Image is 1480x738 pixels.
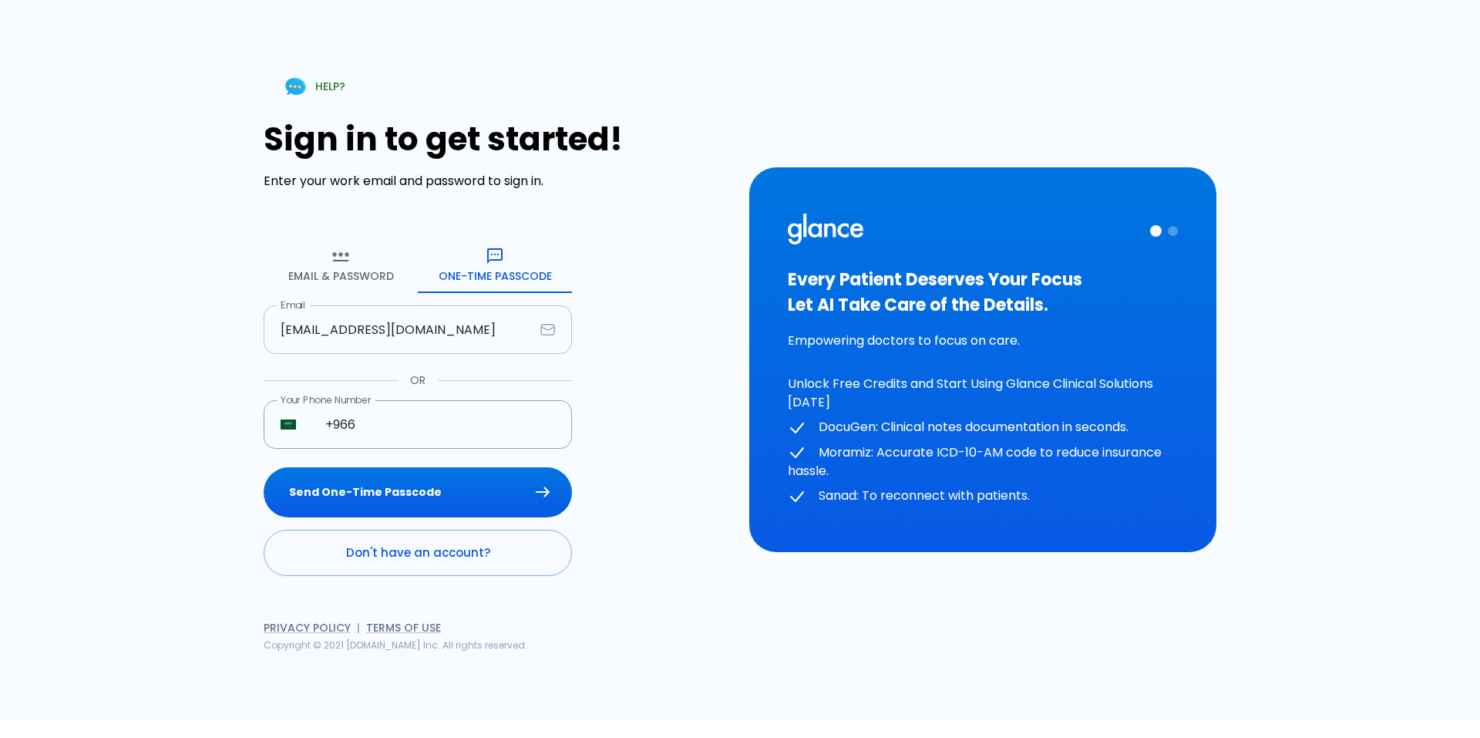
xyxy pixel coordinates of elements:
p: Unlock Free Credits and Start Using Glance Clinical Solutions [DATE] [788,375,1178,412]
p: Enter your work email and password to sign in. [264,172,731,190]
a: Terms of Use [366,620,441,635]
h1: Sign in to get started! [264,120,731,158]
a: Privacy Policy [264,620,351,635]
p: Empowering doctors to focus on care. [788,332,1178,350]
p: DocuGen: Clinical notes documentation in seconds. [788,418,1178,437]
img: Chat Support [282,73,309,100]
span: Copyright © 2021 [DOMAIN_NAME] Inc. All rights reserved. [264,639,527,652]
h3: Every Patient Deserves Your Focus Let AI Take Care of the Details. [788,267,1178,318]
button: Select country [274,411,302,439]
button: One-Time Passcode [418,238,572,293]
button: Email & Password [264,238,418,293]
p: Sanad: To reconnect with patients. [788,487,1178,506]
input: dr.ahmed@clinic.com [264,305,534,354]
button: Send One-Time Passcode [264,467,572,517]
a: Don't have an account? [264,530,572,576]
img: unknown [281,420,296,430]
p: OR [410,372,425,388]
span: | [357,620,360,635]
a: HELP? [264,67,364,106]
p: Moramiz: Accurate ICD-10-AM code to reduce insurance hassle. [788,443,1178,481]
